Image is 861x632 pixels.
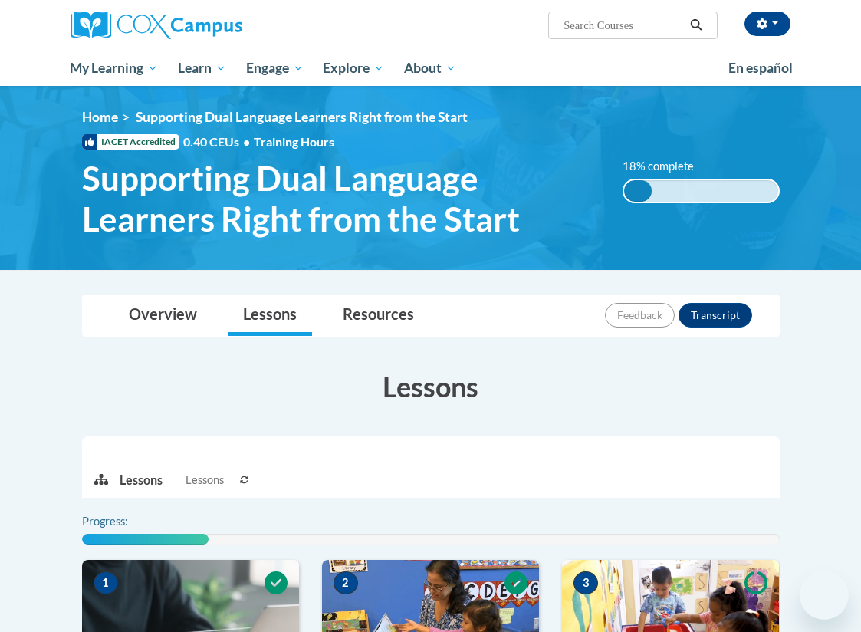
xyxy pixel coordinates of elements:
a: My Learning [61,51,169,86]
button: Transcript [679,303,752,328]
a: Overview [113,295,212,336]
p: Lessons [120,472,163,489]
span: • [243,134,250,149]
a: Engage [236,51,314,86]
div: Main menu [59,51,803,86]
span: 2 [334,571,358,594]
a: Explore [313,51,394,86]
h3: Lessons [82,367,780,406]
a: Lessons [228,295,312,336]
span: About [404,59,456,77]
label: Progress: [82,513,170,530]
span: Engage [246,59,304,77]
span: En español [728,60,793,76]
button: Search [685,16,708,35]
button: Feedback [605,303,675,328]
span: 0.40 CEUs [183,133,254,150]
button: Account Settings [744,12,790,36]
span: Learn [178,59,226,77]
span: 3 [573,571,598,594]
span: Supporting Dual Language Learners Right from the Start [82,158,600,239]
img: Cox Campus [71,12,242,39]
span: IACET Accredited [82,134,179,150]
iframe: Button to launch messaging window [800,571,849,620]
a: About [394,51,466,86]
span: Explore [323,59,384,77]
div: 18% complete [624,180,652,202]
a: Cox Campus [71,12,295,39]
span: 1 [94,571,118,594]
span: My Learning [70,59,158,77]
a: Home [82,109,118,125]
span: Lessons [186,472,224,489]
span: Training Hours [254,134,334,149]
input: Search Courses [562,16,685,35]
label: 18% complete [623,158,711,175]
span: Supporting Dual Language Learners Right from the Start [136,109,468,125]
a: Resources [327,295,429,336]
a: Learn [168,51,236,86]
a: En español [718,52,803,84]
